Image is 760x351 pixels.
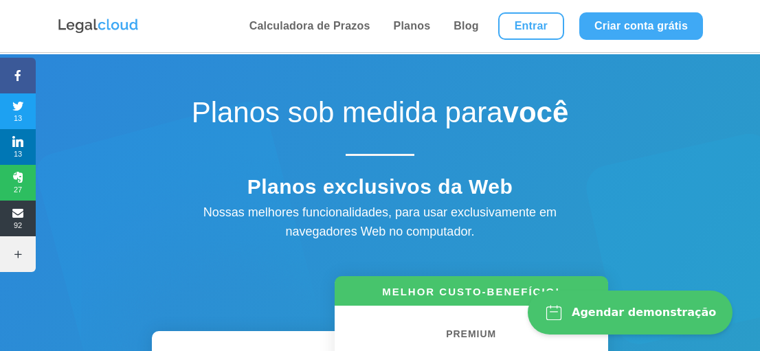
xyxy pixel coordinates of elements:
h1: Planos sob medida para [139,95,621,137]
a: Entrar [498,12,564,40]
strong: você [503,96,569,128]
h6: PREMIUM [355,326,588,350]
h4: Planos exclusivos da Web [139,174,621,206]
a: Criar conta grátis [579,12,703,40]
div: Nossas melhores funcionalidades, para usar exclusivamente em navegadores Web no computador. [174,203,586,242]
h6: MELHOR CUSTO-BENEFÍCIO! [335,284,608,306]
img: Logo da Legalcloud [57,17,139,35]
